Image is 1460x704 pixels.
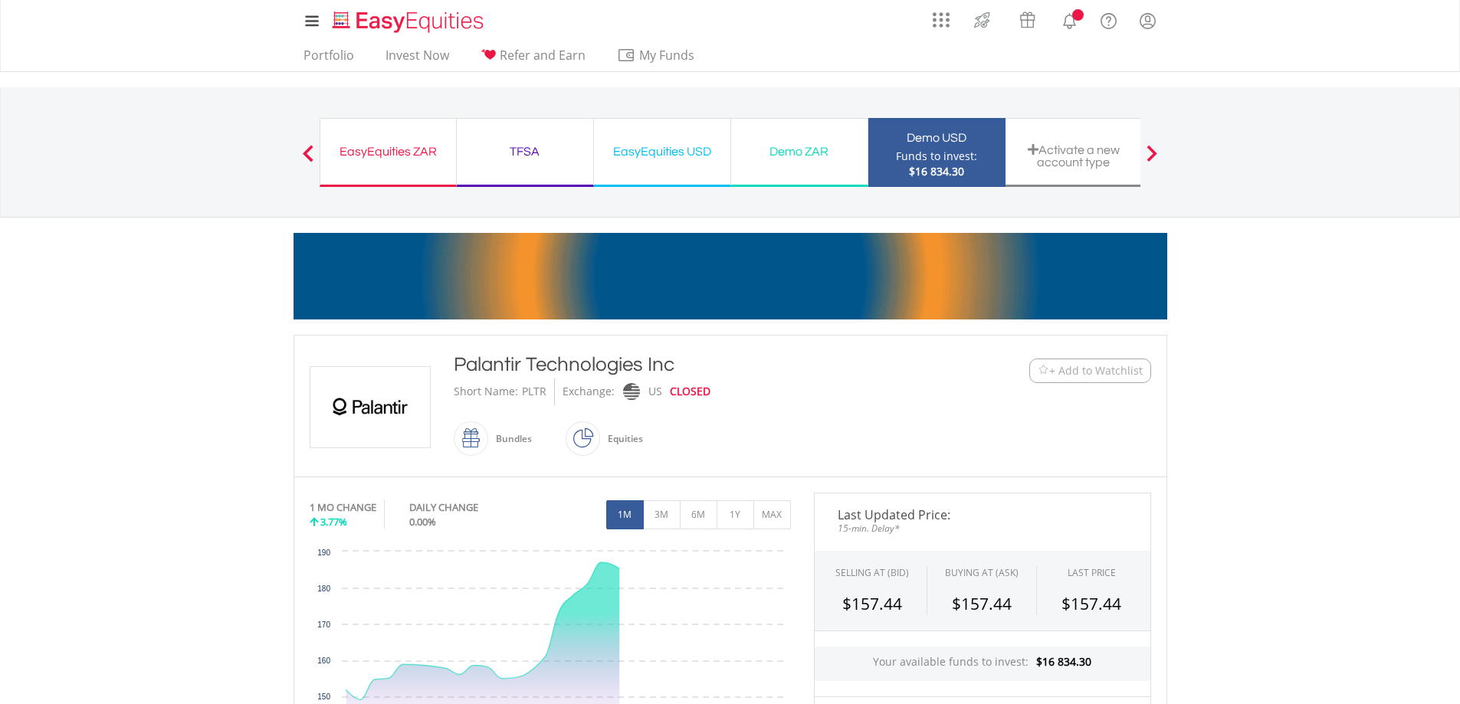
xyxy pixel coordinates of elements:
div: 1 MO CHANGE [310,500,376,515]
div: DAILY CHANGE [409,500,530,515]
div: Demo USD [878,127,996,149]
div: CLOSED [670,378,710,405]
button: 6M [680,500,717,529]
span: 3.77% [320,515,347,529]
a: FAQ's and Support [1089,4,1128,34]
div: Bundles [488,421,532,457]
div: TFSA [466,141,584,162]
img: thrive-v2.svg [970,8,995,32]
button: 1M [606,500,644,529]
span: Last Updated Price: [826,509,1139,521]
div: Equities [600,421,643,457]
img: EasyEquities_Logo.png [330,9,490,34]
a: Portfolio [297,47,360,71]
div: LAST PRICE [1068,566,1116,579]
span: 0.00% [409,515,436,529]
div: US [648,378,662,405]
button: 1Y [717,500,754,529]
text: 150 [317,693,330,701]
div: Your available funds to invest: [815,647,1150,681]
span: $157.44 [1061,593,1121,614]
span: My Funds [617,45,717,65]
button: 3M [643,500,681,529]
text: 180 [317,584,330,593]
span: BUYING AT (ASK) [945,566,1019,579]
span: $16 834.30 [909,164,964,178]
button: Watchlist + Add to Watchlist [1029,359,1151,383]
div: Exchange: [563,378,615,405]
div: Demo ZAR [740,141,858,162]
img: EQU.US.PLTR.png [313,367,428,447]
text: 190 [317,548,330,557]
img: grid-menu-icon.svg [933,11,950,28]
div: Palantir Technologies Inc [454,351,935,378]
img: vouchers-v2.svg [1015,8,1040,32]
text: 160 [317,657,330,665]
div: Funds to invest: [896,149,977,164]
span: + Add to Watchlist [1049,363,1143,378]
button: MAX [753,500,791,529]
div: Activate a new account type [1015,143,1133,169]
a: Invest Now [379,47,455,71]
a: Refer and Earn [474,47,592,71]
div: SELLING AT (BID) [835,566,909,579]
img: EasyMortage Promotion Banner [294,233,1167,319]
a: AppsGrid [923,4,960,28]
span: $16 834.30 [1036,654,1091,669]
text: 170 [317,621,330,629]
div: EasyEquities USD [603,141,721,162]
div: Short Name: [454,378,518,405]
a: My Profile [1128,4,1167,38]
span: 15-min. Delay* [826,521,1139,535]
a: Vouchers [1005,4,1050,32]
span: $157.44 [952,593,1012,614]
div: EasyEquities ZAR [330,141,447,162]
span: Refer and Earn [500,47,586,64]
span: $157.44 [842,593,902,614]
a: Notifications [1050,4,1089,34]
img: Watchlist [1038,365,1049,376]
div: PLTR [522,378,546,405]
a: Home page [326,4,490,34]
img: nasdaq.png [622,383,639,401]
